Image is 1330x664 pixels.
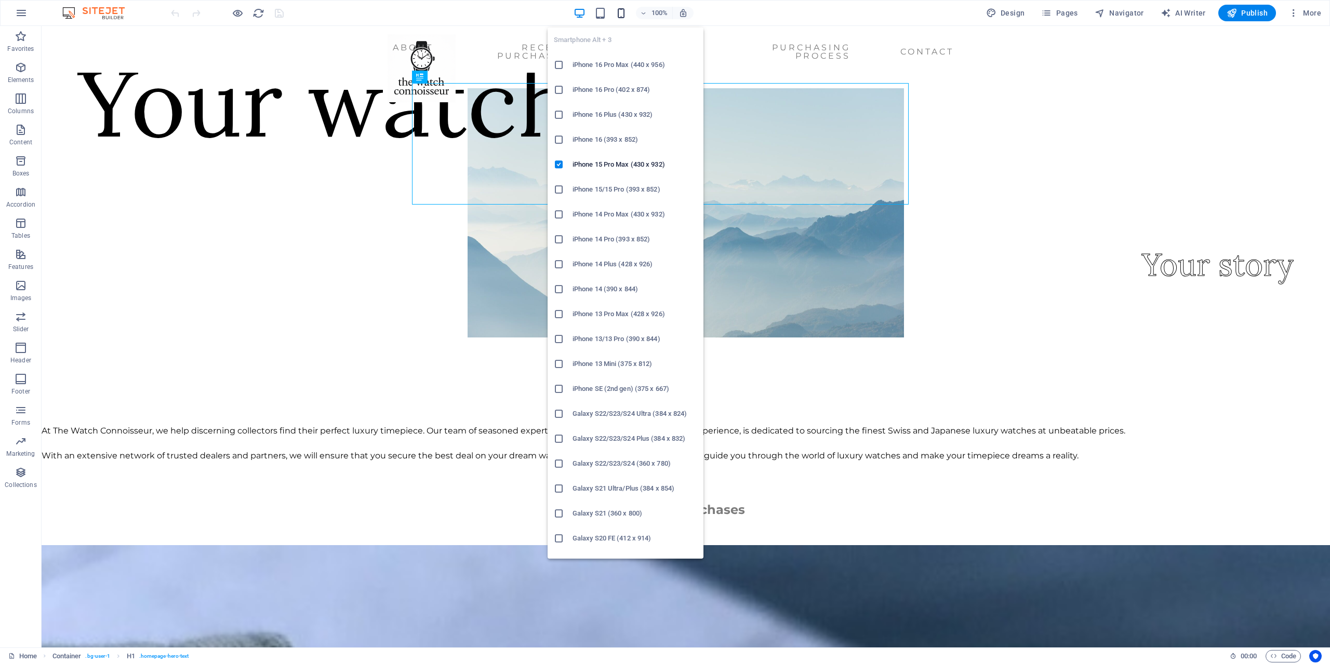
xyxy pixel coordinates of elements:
p: Elements [8,76,34,84]
span: Design [986,8,1025,18]
p: Header [10,356,31,364]
h6: iPhone 16 (393 x 852) [573,133,697,146]
p: Favorites [7,45,34,53]
p: Images [10,294,32,302]
p: Marketing [6,450,35,458]
p: Columns [8,107,34,115]
button: reload [252,7,264,19]
h6: Galaxy A32 (412 x 915) [573,557,697,570]
button: Design [982,5,1029,21]
h6: iPhone 14 Plus (428 x 926) [573,258,697,270]
h6: iPhone 16 Plus (430 x 932) [573,109,697,121]
button: Usercentrics [1309,650,1322,662]
p: Content [9,138,32,146]
span: : [1248,652,1249,660]
h6: Galaxy S20 FE (412 x 914) [573,532,697,545]
div: Design (Ctrl+Alt+Y) [982,5,1029,21]
h6: Galaxy S21 Ultra/Plus (384 x 854) [573,482,697,495]
h6: iPhone 14 Pro (393 x 852) [573,233,697,246]
span: Pages [1041,8,1078,18]
h6: Galaxy S22/S23/S24 Plus (384 x 832) [573,432,697,445]
button: Publish [1218,5,1276,21]
span: 00 00 [1241,650,1257,662]
h6: iPhone 15/15 Pro (393 x 852) [573,183,697,196]
p: Collections [5,481,36,489]
button: AI Writer [1156,5,1210,21]
p: Forms [11,418,30,427]
span: Code [1270,650,1296,662]
span: AI Writer [1161,8,1206,18]
p: Footer [11,387,30,396]
p: Features [8,263,33,271]
p: Accordion [6,200,35,209]
span: Navigator [1095,8,1144,18]
p: Slider [13,325,29,333]
h6: iPhone 16 Pro Max (440 x 956) [573,59,697,71]
span: More [1288,8,1321,18]
button: 100% [636,7,673,19]
button: Click here to leave preview mode and continue editing [231,7,244,19]
span: Click to select. Double-click to edit [52,650,82,662]
h6: iPhone 13 Pro Max (428 x 926) [573,308,697,320]
span: Publish [1227,8,1268,18]
h6: iPhone 14 Pro Max (430 x 932) [573,208,697,221]
i: Reload page [252,7,264,19]
h6: Galaxy S22/S23/S24 Ultra (384 x 824) [573,408,697,420]
i: On resize automatically adjust zoom level to fit chosen device. [679,8,688,18]
h6: 100% [651,7,668,19]
h6: iPhone SE (2nd gen) (375 x 667) [573,383,697,395]
p: Boxes [12,169,30,178]
button: Navigator [1090,5,1148,21]
p: Tables [11,232,30,240]
h6: iPhone 13 Mini (375 x 812) [573,358,697,370]
h6: Galaxy S21 (360 x 800) [573,507,697,520]
span: Click to select. Double-click to edit [127,650,135,662]
h6: iPhone 15 Pro Max (430 x 932) [573,158,697,171]
a: Click to cancel selection. Double-click to open Pages [8,650,37,662]
button: Code [1266,650,1301,662]
button: More [1284,5,1325,21]
button: Pages [1037,5,1082,21]
h6: iPhone 14 (390 x 844) [573,283,697,295]
h6: iPhone 13/13 Pro (390 x 844) [573,333,697,345]
nav: breadcrumb [52,650,189,662]
h6: Galaxy S22/S23/S24 (360 x 780) [573,457,697,470]
img: Editor Logo [60,7,138,19]
h6: iPhone 16 Pro (402 x 874) [573,84,697,96]
span: . homepage-hero-text [139,650,189,662]
h6: Session time [1230,650,1257,662]
span: . bg-user-1 [85,650,110,662]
